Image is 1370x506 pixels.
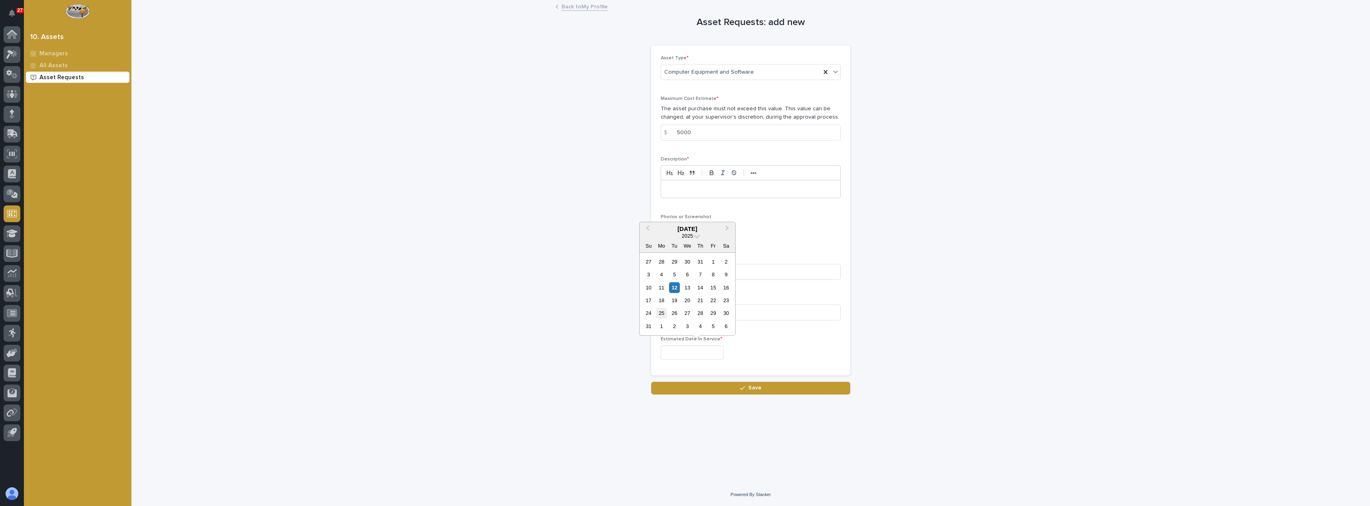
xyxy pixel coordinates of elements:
div: Choose Friday, August 1st, 2025 [708,256,718,267]
div: Choose Sunday, August 17th, 2025 [643,295,654,306]
p: 27 [18,8,23,13]
div: $ [661,125,677,141]
div: Choose Friday, September 5th, 2025 [708,321,718,332]
span: Description [661,157,689,162]
div: Choose Sunday, July 27th, 2025 [643,256,654,267]
div: Choose Friday, August 29th, 2025 [708,308,718,318]
div: Choose Friday, August 15th, 2025 [708,282,718,293]
div: month 2025-08 [642,255,732,333]
button: Save [651,382,850,395]
div: Choose Thursday, August 14th, 2025 [695,282,706,293]
div: 10. Assets [30,33,64,42]
span: Save [748,384,761,391]
div: Choose Saturday, August 30th, 2025 [721,308,732,318]
div: Choose Tuesday, August 19th, 2025 [669,295,680,306]
button: users-avatar [4,485,20,502]
a: Asset Requests [24,71,131,83]
div: [DATE] [640,225,735,232]
div: Fr [708,240,718,251]
div: Mo [656,240,667,251]
span: Maximum Cost Estimate [661,96,718,101]
a: Managers [24,47,131,59]
div: Choose Monday, August 18th, 2025 [656,295,667,306]
div: Choose Saturday, August 9th, 2025 [721,269,732,280]
div: Choose Saturday, September 6th, 2025 [721,321,732,332]
a: All Assets [24,59,131,71]
div: Choose Monday, September 1st, 2025 [656,321,667,332]
button: Previous Month [640,223,653,236]
div: Choose Monday, July 28th, 2025 [656,256,667,267]
div: Th [695,240,706,251]
p: Managers [39,50,68,57]
span: Asset Type [661,56,689,61]
p: The asset purchase must not exceed this value. This value can be changed, at your supervisor's di... [661,105,841,121]
p: All Assets [39,62,68,69]
button: Next Month [722,223,734,236]
div: Choose Wednesday, August 20th, 2025 [682,295,693,306]
div: Choose Tuesday, August 5th, 2025 [669,269,680,280]
span: Photos or Screenshot [661,215,711,219]
div: Notifications27 [10,10,20,22]
div: Choose Friday, August 8th, 2025 [708,269,718,280]
div: Choose Thursday, August 21st, 2025 [695,295,706,306]
div: Choose Saturday, August 2nd, 2025 [721,256,732,267]
div: Choose Tuesday, August 12th, 2025 [669,282,680,293]
div: Choose Sunday, August 3rd, 2025 [643,269,654,280]
div: Choose Tuesday, July 29th, 2025 [669,256,680,267]
div: We [682,240,693,251]
div: Choose Wednesday, July 30th, 2025 [682,256,693,267]
strong: ••• [751,170,757,176]
div: Sa [721,240,732,251]
div: Tu [669,240,680,251]
a: Powered By Stacker [730,492,771,497]
div: Choose Saturday, August 23rd, 2025 [721,295,732,306]
span: 2025 [682,233,693,239]
div: Choose Sunday, August 10th, 2025 [643,282,654,293]
a: Back toMy Profile [562,2,608,11]
div: Choose Tuesday, September 2nd, 2025 [669,321,680,332]
img: Workspace Logo [66,4,89,19]
div: Choose Friday, August 22nd, 2025 [708,295,718,306]
div: Choose Tuesday, August 26th, 2025 [669,308,680,318]
button: Notifications [4,5,20,21]
div: Choose Monday, August 11th, 2025 [656,282,667,293]
input: Dollar Amount [661,125,841,141]
div: Choose Sunday, August 24th, 2025 [643,308,654,318]
div: Choose Saturday, August 16th, 2025 [721,282,732,293]
div: Choose Thursday, August 28th, 2025 [695,308,706,318]
div: Choose Monday, August 4th, 2025 [656,269,667,280]
div: Choose Thursday, September 4th, 2025 [695,321,706,332]
div: Choose Wednesday, August 6th, 2025 [682,269,693,280]
div: Choose Sunday, August 31st, 2025 [643,321,654,332]
div: Choose Wednesday, September 3rd, 2025 [682,321,693,332]
p: Asset Requests [39,74,84,81]
div: Choose Thursday, August 7th, 2025 [695,269,706,280]
div: Su [643,240,654,251]
div: Choose Wednesday, August 27th, 2025 [682,308,693,318]
div: Choose Wednesday, August 13th, 2025 [682,282,693,293]
h1: Asset Requests: add new [651,17,850,28]
button: ••• [748,168,759,178]
span: Computer Equipment and Software [664,68,754,76]
div: Choose Monday, August 25th, 2025 [656,308,667,318]
div: Choose Thursday, July 31st, 2025 [695,256,706,267]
